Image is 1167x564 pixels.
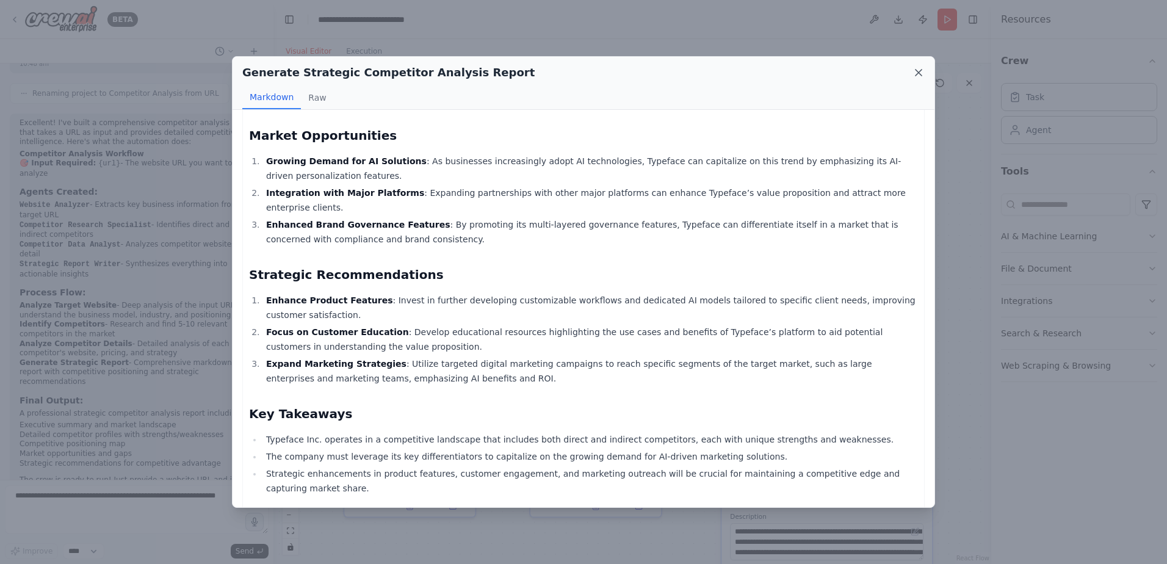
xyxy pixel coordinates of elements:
[249,266,918,283] h2: Strategic Recommendations
[242,86,301,109] button: Markdown
[249,405,918,422] h2: Key Takeaways
[262,154,918,183] li: : As businesses increasingly adopt AI technologies, Typeface can capitalize on this trend by emph...
[266,188,424,198] strong: Integration with Major Platforms
[301,86,333,109] button: Raw
[242,64,535,81] h2: Generate Strategic Competitor Analysis Report
[262,293,918,322] li: : Invest in further developing customizable workflows and dedicated AI models tailored to specifi...
[266,220,450,230] strong: Enhanced Brand Governance Features
[266,295,393,305] strong: Enhance Product Features
[262,325,918,354] li: : Develop educational resources highlighting the use cases and benefits of Typeface’s platform to...
[266,156,427,166] strong: Growing Demand for AI Solutions
[262,186,918,215] li: : Expanding partnerships with other major platforms can enhance Typeface’s value proposition and ...
[262,432,918,447] li: Typeface Inc. operates in a competitive landscape that includes both direct and indirect competit...
[249,127,918,144] h2: Market Opportunities
[262,449,918,464] li: The company must leverage its key differentiators to capitalize on the growing demand for AI-driv...
[262,466,918,496] li: Strategic enhancements in product features, customer engagement, and marketing outreach will be c...
[266,327,409,337] strong: Focus on Customer Education
[249,505,918,535] p: By implementing these recommendations and focusing on the identified market opportunities, Typefa...
[266,359,406,369] strong: Expand Marketing Strategies
[262,217,918,247] li: : By promoting its multi-layered governance features, Typeface can differentiate itself in a mark...
[262,356,918,386] li: : Utilize targeted digital marketing campaigns to reach specific segments of the target market, s...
